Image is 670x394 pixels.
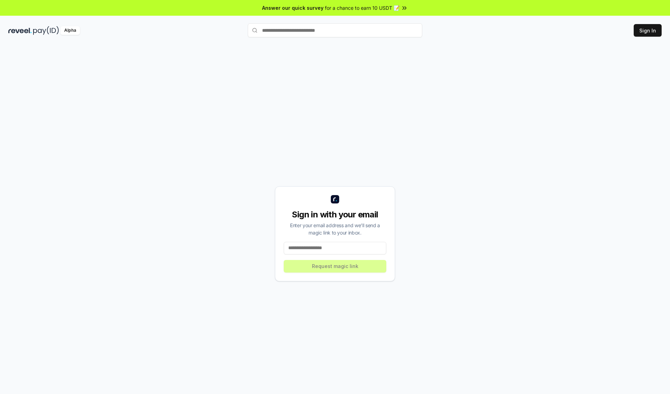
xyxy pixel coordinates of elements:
img: logo_small [331,195,339,203]
img: reveel_dark [8,26,32,35]
div: Sign in with your email [284,209,386,220]
div: Alpha [60,26,80,35]
img: pay_id [33,26,59,35]
div: Enter your email address and we’ll send a magic link to your inbox. [284,222,386,236]
button: Sign In [634,24,662,37]
span: Answer our quick survey [262,4,323,12]
span: for a chance to earn 10 USDT 📝 [325,4,400,12]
